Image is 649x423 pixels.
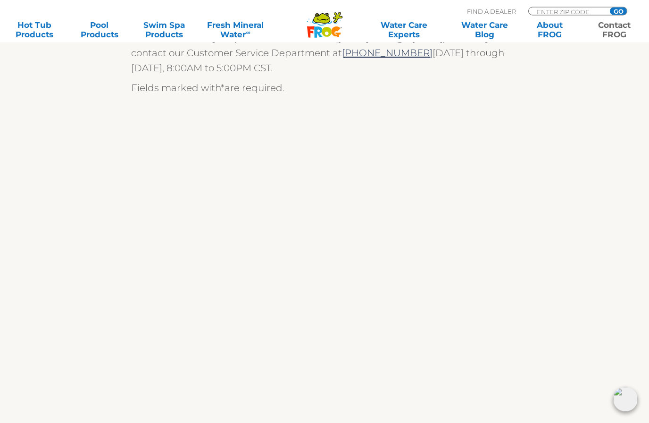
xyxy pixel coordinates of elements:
sup: ∞ [246,29,250,36]
a: Swim SpaProducts [139,20,190,39]
input: Zip Code Form [536,8,599,16]
a: PoolProducts [74,20,125,39]
p: Find A Dealer [467,7,516,16]
a: [PHONE_NUMBER] [342,48,433,59]
p: Fields marked with are required. [131,81,518,96]
a: Hot TubProducts [9,20,60,39]
a: Water CareBlog [459,20,510,39]
a: Fresh MineralWater∞ [204,20,267,39]
a: AboutFROG [524,20,575,39]
img: openIcon [613,387,638,412]
input: GO [610,8,627,15]
a: Water CareExperts [363,20,445,39]
a: ContactFROG [589,20,640,39]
